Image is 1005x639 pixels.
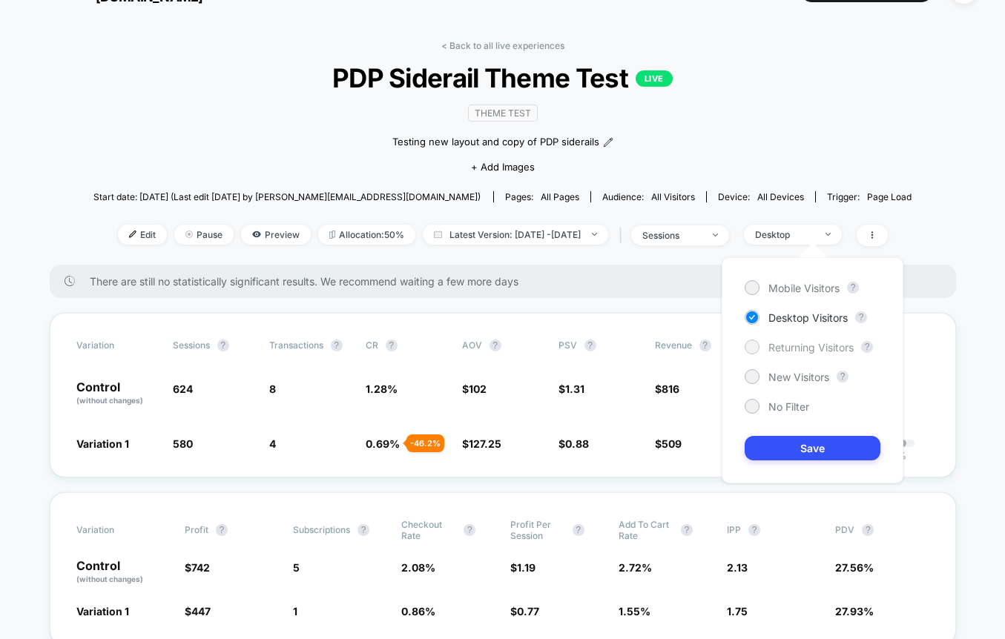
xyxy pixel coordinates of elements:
button: ? [847,282,859,294]
div: sessions [642,230,702,241]
span: 1 [293,605,297,618]
span: Edit [118,225,167,245]
span: 1.31 [565,383,584,395]
span: 2.13 [727,561,748,574]
span: There are still no statistically significant results. We recommend waiting a few more days [90,275,926,288]
span: 4 [269,437,276,450]
span: $ [655,383,679,395]
span: No Filter [768,400,809,413]
button: ? [331,340,343,351]
span: Pause [174,225,234,245]
span: all pages [541,191,579,202]
span: Revenue [655,340,692,351]
span: $ [510,561,536,574]
span: PDV [835,524,854,535]
span: 2.72 % [619,561,652,574]
span: all devices [757,191,804,202]
span: $ [185,561,210,574]
span: Add To Cart Rate [619,519,673,541]
span: PDP Siderail Theme Test [134,62,871,93]
span: 102 [469,383,487,395]
span: 509 [662,437,682,450]
span: 0.69 % [366,437,400,450]
span: Profit Per Session [510,519,565,541]
span: $ [462,437,501,450]
img: end [826,233,831,236]
button: ? [861,341,873,353]
span: 742 [191,561,210,574]
button: ? [217,340,229,351]
span: 8 [269,383,276,395]
span: 624 [173,383,193,395]
button: ? [573,524,584,536]
span: Testing new layout and copy of PDP siderails [392,135,599,150]
button: ? [386,340,398,351]
span: Device: [706,191,815,202]
span: 0.86 % [401,605,435,618]
span: Returning Visitors [768,341,854,354]
span: AOV [462,340,482,351]
span: (without changes) [76,396,143,405]
span: | [616,225,631,246]
a: < Back to all live experiences [441,40,564,51]
span: 27.93 % [835,605,874,618]
span: Profit [185,524,208,535]
span: CR [366,340,378,351]
button: ? [464,524,475,536]
span: 5 [293,561,300,574]
button: ? [862,524,874,536]
span: All Visitors [651,191,695,202]
img: rebalance [329,231,335,239]
button: ? [855,311,867,323]
p: Control [76,381,158,406]
span: Theme Test [468,105,538,122]
span: $ [655,437,682,450]
span: Transactions [269,340,323,351]
span: 0.77 [517,605,539,618]
span: $ [462,383,487,395]
button: ? [357,524,369,536]
span: $ [185,605,211,618]
span: Page Load [867,191,912,202]
button: ? [748,524,760,536]
span: Checkout Rate [401,519,456,541]
span: Variation [76,340,158,351]
span: 127.25 [469,437,501,450]
span: 1.19 [517,561,536,574]
span: Allocation: 50% [318,225,415,245]
button: ? [699,340,711,351]
div: Trigger: [827,191,912,202]
img: end [713,234,718,236]
span: Variation [76,519,158,541]
button: Save [745,436,880,460]
span: $ [510,605,539,618]
div: Pages: [505,191,579,202]
span: Mobile Visitors [768,282,840,294]
span: Desktop Visitors [768,311,848,324]
button: ? [681,524,693,536]
span: Preview [241,225,311,245]
span: Sessions [173,340,210,351]
button: ? [490,340,501,351]
button: ? [837,371,849,383]
span: $ [558,383,584,395]
span: 0.88 [565,437,589,450]
span: Variation 1 [76,437,129,450]
span: 580 [173,437,193,450]
span: 1.75 [727,605,748,618]
div: - 46.2 % [406,434,444,452]
span: IPP [727,524,741,535]
span: Subscriptions [293,524,350,535]
span: $ [558,437,589,450]
span: 816 [662,383,679,395]
button: ? [216,524,228,536]
div: Desktop [755,229,814,240]
span: 1.55 % [619,605,650,618]
span: (without changes) [76,575,143,583]
span: 2.08 % [401,561,435,574]
span: Latest Version: [DATE] - [DATE] [423,225,608,245]
span: New Visitors [768,371,829,383]
span: 1.28 % [366,383,398,395]
p: Control [76,560,170,585]
span: + Add Images [471,161,535,173]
